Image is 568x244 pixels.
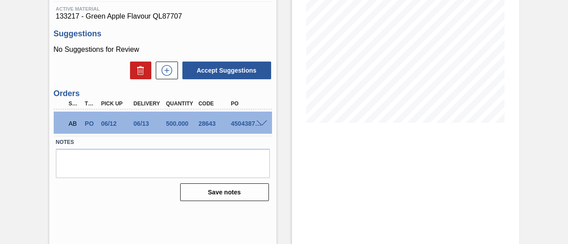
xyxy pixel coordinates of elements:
div: Awaiting Pick Up [67,114,82,133]
div: Quantity [164,101,199,107]
div: 06/13/2025 [131,120,166,127]
label: Notes [56,136,270,149]
button: Accept Suggestions [182,62,271,79]
h3: Orders [54,89,272,98]
div: Code [196,101,231,107]
div: 06/12/2025 [99,120,134,127]
div: Pick up [99,101,134,107]
div: Delivery [131,101,166,107]
p: AB [69,120,80,127]
div: Accept Suggestions [178,61,272,80]
span: Active Material [56,6,270,12]
div: 500.000 [164,120,199,127]
div: Delete Suggestions [126,62,151,79]
div: PO [229,101,264,107]
h3: Suggestions [54,29,272,39]
div: Type [83,101,98,107]
div: 28643 [196,120,231,127]
div: Purchase order [83,120,98,127]
div: New suggestion [151,62,178,79]
div: Step [67,101,82,107]
span: 133217 - Green Apple Flavour QL87707 [56,12,270,20]
button: Save notes [180,183,269,201]
p: No Suggestions for Review [54,46,272,54]
div: 4504387321 [229,120,264,127]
